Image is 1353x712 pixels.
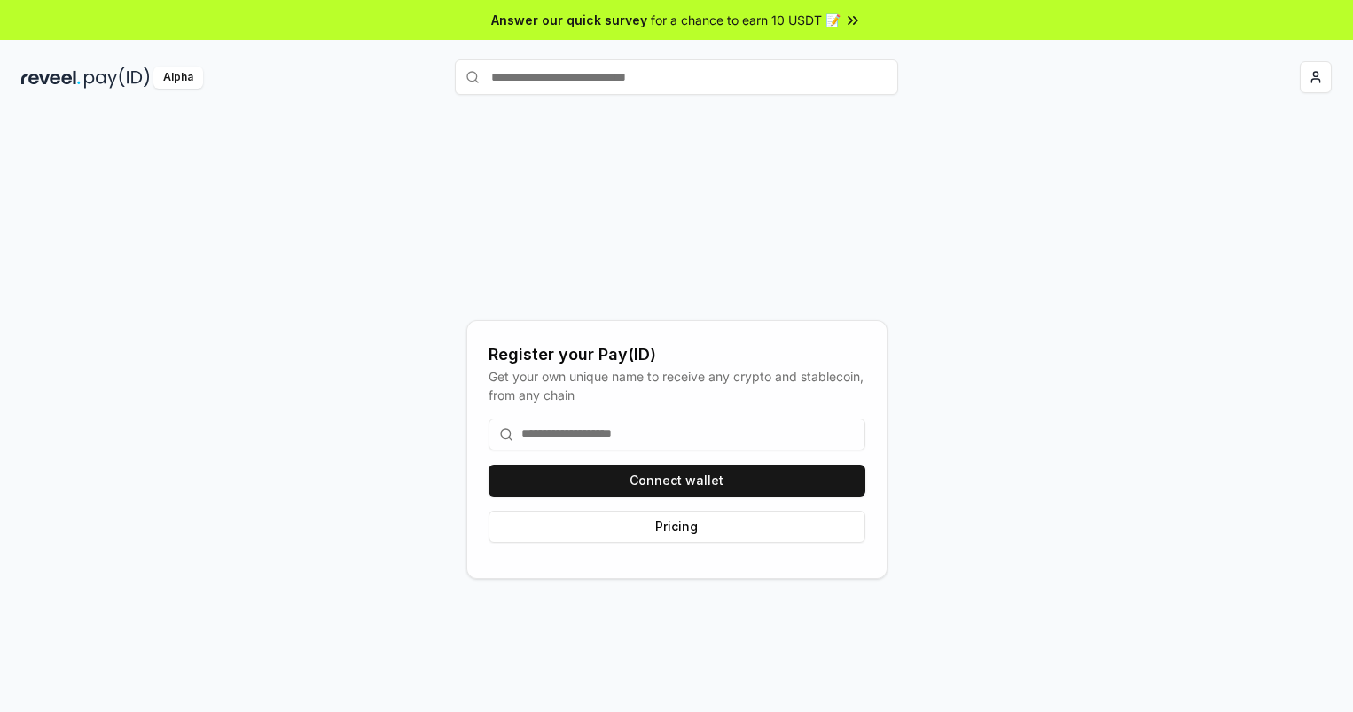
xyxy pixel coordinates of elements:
div: Get your own unique name to receive any crypto and stablecoin, from any chain [489,367,865,404]
button: Pricing [489,511,865,543]
div: Alpha [153,67,203,89]
button: Connect wallet [489,465,865,497]
img: reveel_dark [21,67,81,89]
span: Answer our quick survey [491,11,647,29]
span: for a chance to earn 10 USDT 📝 [651,11,841,29]
div: Register your Pay(ID) [489,342,865,367]
img: pay_id [84,67,150,89]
